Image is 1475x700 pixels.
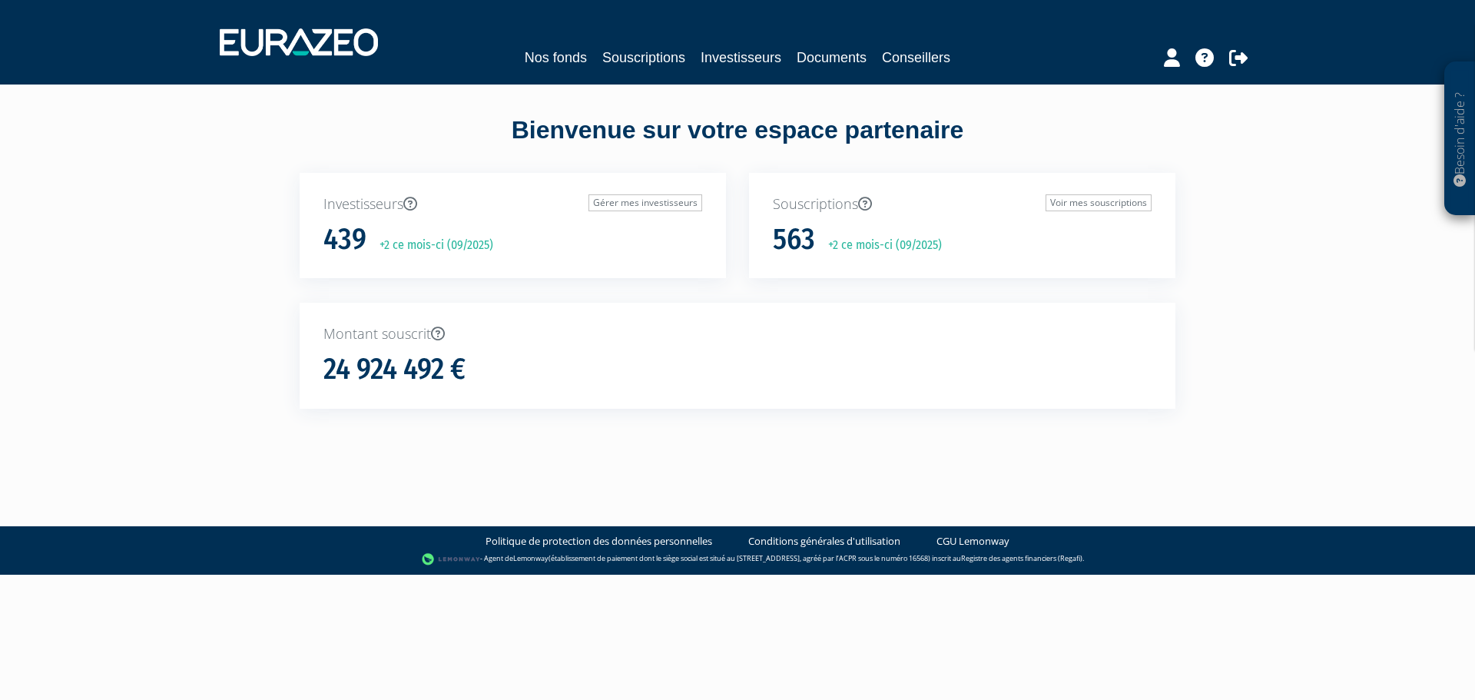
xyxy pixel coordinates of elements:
[602,47,685,68] a: Souscriptions
[797,47,867,68] a: Documents
[369,237,493,254] p: +2 ce mois-ci (09/2025)
[513,553,549,563] a: Lemonway
[486,534,712,549] a: Politique de protection des données personnelles
[882,47,950,68] a: Conseillers
[323,194,702,214] p: Investisseurs
[323,324,1152,344] p: Montant souscrit
[323,224,366,256] h1: 439
[15,552,1460,567] div: - Agent de (établissement de paiement dont le siège social est situé au [STREET_ADDRESS], agréé p...
[525,47,587,68] a: Nos fonds
[1046,194,1152,211] a: Voir mes souscriptions
[773,224,815,256] h1: 563
[817,237,942,254] p: +2 ce mois-ci (09/2025)
[701,47,781,68] a: Investisseurs
[220,28,378,56] img: 1732889491-logotype_eurazeo_blanc_rvb.png
[588,194,702,211] a: Gérer mes investisseurs
[422,552,481,567] img: logo-lemonway.png
[936,534,1009,549] a: CGU Lemonway
[773,194,1152,214] p: Souscriptions
[748,534,900,549] a: Conditions générales d'utilisation
[1451,70,1469,208] p: Besoin d'aide ?
[323,353,466,386] h1: 24 924 492 €
[961,553,1082,563] a: Registre des agents financiers (Regafi)
[288,113,1187,173] div: Bienvenue sur votre espace partenaire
